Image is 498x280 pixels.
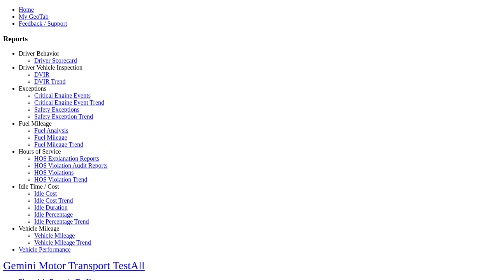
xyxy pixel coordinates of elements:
[34,218,89,225] a: Idle Percentage Trend
[19,148,61,155] a: Hours of Service
[34,162,108,169] a: HOS Violation Audit Reports
[34,155,99,162] a: HOS Explanation Reports
[34,141,83,148] a: Fuel Mileage Trend
[3,35,495,43] h3: Reports
[3,259,145,271] a: Gemini Motor Transport TestAll
[34,106,79,113] a: Safety Exceptions
[19,50,59,57] a: Driver Behavior
[19,120,52,127] a: Fuel Mileage
[19,6,34,13] a: Home
[19,64,82,71] a: Driver Vehicle Inspection
[34,78,65,85] a: DVIR Trend
[34,57,77,64] a: Driver Scorecard
[34,134,67,141] a: Fuel Mileage
[34,113,93,120] a: Safety Exception Trend
[34,176,88,183] a: HOS Violation Trend
[34,71,49,78] a: DVIR
[34,239,91,246] a: Vehicle Mileage Trend
[34,204,68,211] a: Idle Duration
[19,85,46,92] a: Exceptions
[19,20,67,27] a: Feedback / Support
[34,127,68,134] a: Fuel Analysis
[34,99,104,106] a: Critical Engine Event Trend
[34,190,57,197] a: Idle Cost
[34,232,75,239] a: Vehicle Mileage
[34,211,73,218] a: Idle Percentage
[34,92,91,99] a: Critical Engine Events
[19,183,59,190] a: Idle Time / Cost
[19,13,49,20] a: My GeoTab
[19,225,59,232] a: Vehicle Mileage
[34,197,73,204] a: Idle Cost Trend
[19,246,71,253] a: Vehicle Performance
[34,169,74,176] a: HOS Violations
